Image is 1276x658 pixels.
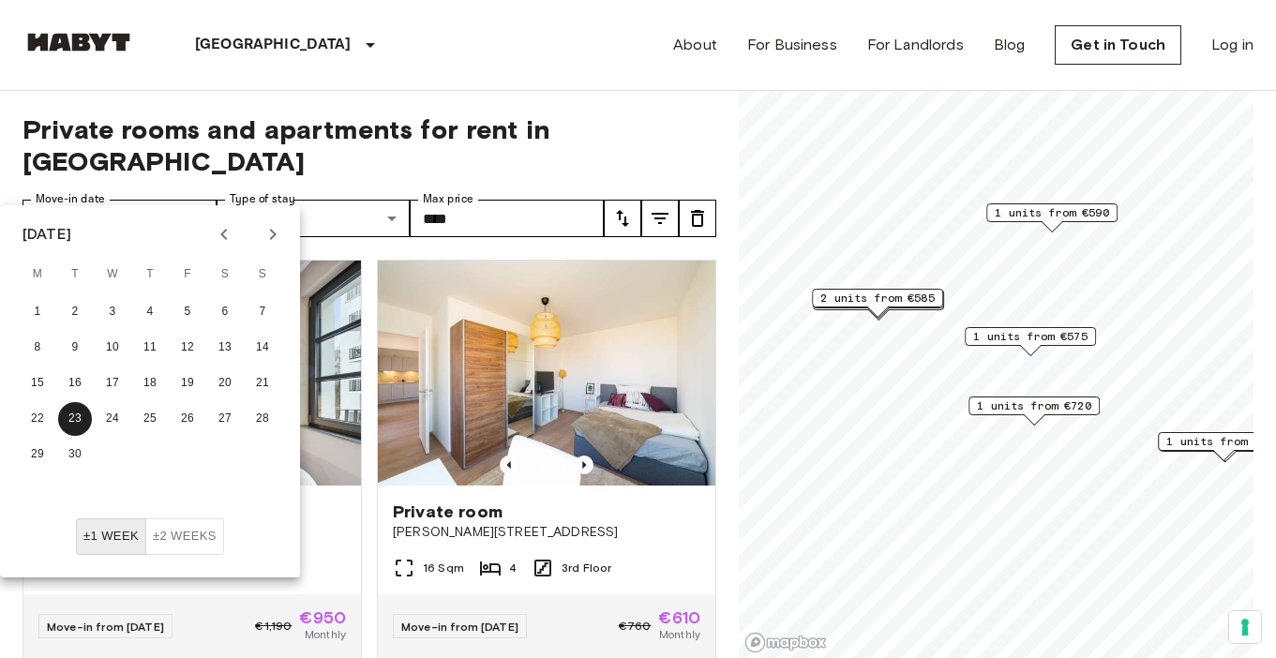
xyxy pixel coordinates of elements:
[659,626,700,643] span: Monthly
[658,609,700,626] span: €610
[171,295,204,329] button: 5
[133,295,167,329] button: 4
[246,366,279,400] button: 21
[58,331,92,365] button: 9
[36,191,105,207] label: Move-in date
[994,34,1026,56] a: Blog
[217,200,411,237] div: Mutliple
[619,618,652,635] span: €760
[208,402,242,436] button: 27
[58,256,92,293] span: Tuesday
[76,518,146,555] button: ±1 week
[257,218,289,250] button: Next month
[305,626,346,643] span: Monthly
[145,518,224,555] button: ±2 weeks
[21,295,54,329] button: 1
[393,501,503,523] span: Private room
[673,34,717,56] a: About
[1229,611,1261,643] button: Your consent preferences for tracking technologies
[58,366,92,400] button: 16
[171,331,204,365] button: 12
[96,256,129,293] span: Wednesday
[747,34,837,56] a: For Business
[973,328,1088,345] span: 1 units from €575
[641,200,679,237] button: tune
[500,456,518,474] button: Previous image
[230,191,295,207] label: Type of stay
[58,438,92,471] button: 30
[246,256,279,293] span: Sunday
[21,366,54,400] button: 15
[378,261,715,486] img: Marketing picture of unit DE-01-007-006-04HF
[744,632,827,653] a: Mapbox logo
[246,402,279,436] button: 28
[965,327,1096,356] div: Map marker
[208,331,242,365] button: 13
[575,456,593,474] button: Previous image
[208,366,242,400] button: 20
[246,331,279,365] button: 14
[23,223,71,246] div: [DATE]
[562,560,611,576] span: 3rd Floor
[1211,34,1253,56] a: Log in
[21,331,54,365] button: 8
[509,560,517,576] span: 4
[21,438,54,471] button: 29
[820,290,935,307] span: 2 units from €585
[995,204,1109,221] span: 1 units from €590
[21,402,54,436] button: 22
[133,366,167,400] button: 18
[1055,25,1181,65] a: Get in Touch
[133,402,167,436] button: 25
[208,256,242,293] span: Saturday
[208,218,240,250] button: Previous month
[968,396,1100,426] div: Map marker
[986,203,1118,232] div: Map marker
[47,620,164,634] span: Move-in from [DATE]
[96,331,129,365] button: 10
[867,34,964,56] a: For Landlords
[393,523,700,542] span: [PERSON_NAME][STREET_ADDRESS]
[133,331,167,365] button: 11
[23,33,135,52] img: Habyt
[246,295,279,329] button: 7
[58,295,92,329] button: 2
[133,256,167,293] span: Thursday
[76,518,224,555] div: Move In Flexibility
[96,295,129,329] button: 3
[299,609,346,626] span: €950
[195,34,352,56] p: [GEOGRAPHIC_DATA]
[96,366,129,400] button: 17
[812,289,943,318] div: Map marker
[23,113,716,177] span: Private rooms and apartments for rent in [GEOGRAPHIC_DATA]
[171,402,204,436] button: 26
[255,618,292,635] span: €1,190
[977,397,1091,414] span: 1 units from €720
[171,366,204,400] button: 19
[604,200,641,237] button: tune
[58,402,92,436] button: 23
[21,256,54,293] span: Monday
[401,620,518,634] span: Move-in from [DATE]
[423,191,473,207] label: Max price
[96,402,129,436] button: 24
[208,295,242,329] button: 6
[171,256,204,293] span: Friday
[679,200,716,237] button: tune
[423,560,464,576] span: 16 Sqm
